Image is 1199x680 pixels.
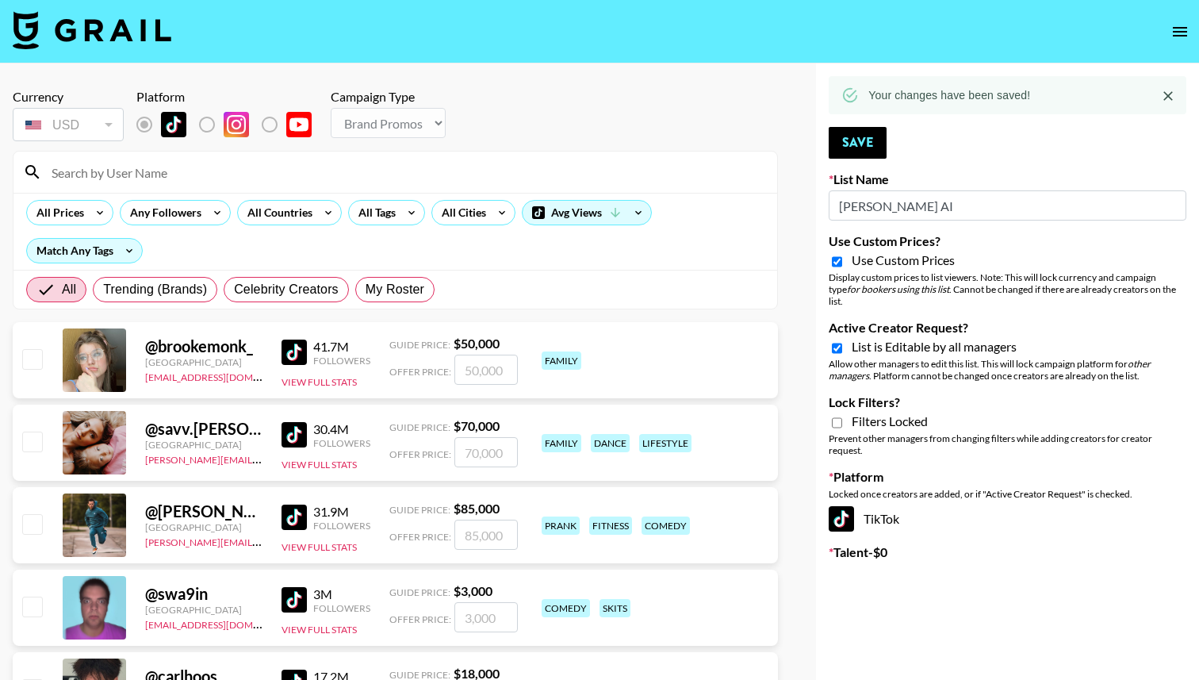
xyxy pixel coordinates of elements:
span: Guide Price: [389,339,450,351]
img: YouTube [286,112,312,137]
span: Guide Price: [389,504,450,516]
span: Offer Price: [389,531,451,543]
div: Locked once creators are added, or if "Active Creator Request" is checked. [829,488,1186,500]
div: Allow other managers to edit this list. This will lock campaign platform for . Platform cannot be... [829,358,1186,382]
img: TikTok [829,506,854,532]
div: @ savv.[PERSON_NAME] [145,419,262,439]
span: Offer Price: [389,613,451,625]
div: List locked to TikTok. [136,108,324,141]
input: 3,000 [454,602,518,632]
input: Search by User Name [42,159,768,185]
em: other managers [829,358,1151,382]
label: List Name [829,171,1186,187]
div: @ [PERSON_NAME].[PERSON_NAME] [145,501,262,521]
a: [PERSON_NAME][EMAIL_ADDRESS][DOMAIN_NAME] [145,451,380,466]
div: All Cities [432,201,489,225]
div: 41.7M [313,339,370,355]
span: All [62,280,76,299]
div: family [542,434,581,452]
label: Platform [829,469,1186,485]
a: [EMAIL_ADDRESS][DOMAIN_NAME] [145,368,305,383]
img: Instagram [224,112,249,137]
div: All Prices [27,201,87,225]
div: 3M [313,586,370,602]
div: [GEOGRAPHIC_DATA] [145,439,262,451]
div: Currency is locked to USD [13,105,124,144]
div: USD [16,111,121,139]
strong: $ 70,000 [454,418,500,433]
span: Offer Price: [389,448,451,460]
img: TikTok [161,112,186,137]
div: TikTok [829,506,1186,532]
strong: $ 3,000 [454,583,492,598]
span: Filters Locked [852,413,928,429]
div: prank [542,517,580,535]
div: [GEOGRAPHIC_DATA] [145,521,262,533]
img: TikTok [282,587,307,613]
div: [GEOGRAPHIC_DATA] [145,604,262,616]
span: Offer Price: [389,366,451,378]
div: All Tags [349,201,399,225]
a: [PERSON_NAME][EMAIL_ADDRESS][DOMAIN_NAME] [145,533,380,548]
button: View Full Stats [282,624,357,636]
span: List is Editable by all managers [852,339,1017,355]
span: My Roster [366,280,424,299]
div: skits [599,599,630,617]
span: Guide Price: [389,586,450,598]
strong: $ 50,000 [454,336,500,351]
em: for bookers using this list [847,283,949,295]
div: @ brookemonk_ [145,336,262,356]
img: Grail Talent [13,11,171,49]
button: View Full Stats [282,459,357,471]
div: Match Any Tags [27,239,142,263]
span: Celebrity Creators [234,280,339,299]
button: View Full Stats [282,541,357,553]
div: fitness [589,517,632,535]
div: Platform [136,89,324,105]
div: Prevent other managers from changing filters while adding creators for creator request. [829,432,1186,456]
button: View Full Stats [282,376,357,388]
img: TikTok [282,340,307,365]
div: Campaign Type [331,89,446,105]
div: Followers [313,437,370,449]
div: dance [591,434,630,452]
img: TikTok [282,505,307,530]
div: Currency [13,89,124,105]
label: Talent - $ 0 [829,544,1186,560]
div: Your changes have been saved! [868,81,1030,109]
div: Display custom prices to list viewers. Note: This will lock currency and campaign type . Cannot b... [829,271,1186,307]
button: Close [1156,84,1180,108]
div: All Countries [238,201,316,225]
div: 30.4M [313,421,370,437]
div: family [542,352,581,370]
button: open drawer [1164,16,1196,48]
label: Lock Filters? [829,394,1186,410]
div: Followers [313,355,370,367]
span: Use Custom Prices [852,252,955,268]
div: Any Followers [121,201,205,225]
div: comedy [642,517,690,535]
div: [GEOGRAPHIC_DATA] [145,356,262,368]
div: lifestyle [639,434,691,452]
img: TikTok [282,422,307,448]
div: comedy [542,599,590,617]
div: Avg Views [523,201,651,225]
div: @ swa9in [145,584,262,604]
input: 85,000 [454,520,518,550]
div: Followers [313,520,370,532]
input: 70,000 [454,437,518,467]
span: Trending (Brands) [103,280,207,299]
div: 31.9M [313,504,370,520]
label: Use Custom Prices? [829,233,1186,249]
strong: $ 85,000 [454,501,500,516]
span: Guide Price: [389,421,450,433]
label: Active Creator Request? [829,320,1186,336]
input: 50,000 [454,355,518,385]
button: Save [829,127,887,159]
a: [EMAIL_ADDRESS][DOMAIN_NAME] [145,616,305,631]
div: Followers [313,602,370,614]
